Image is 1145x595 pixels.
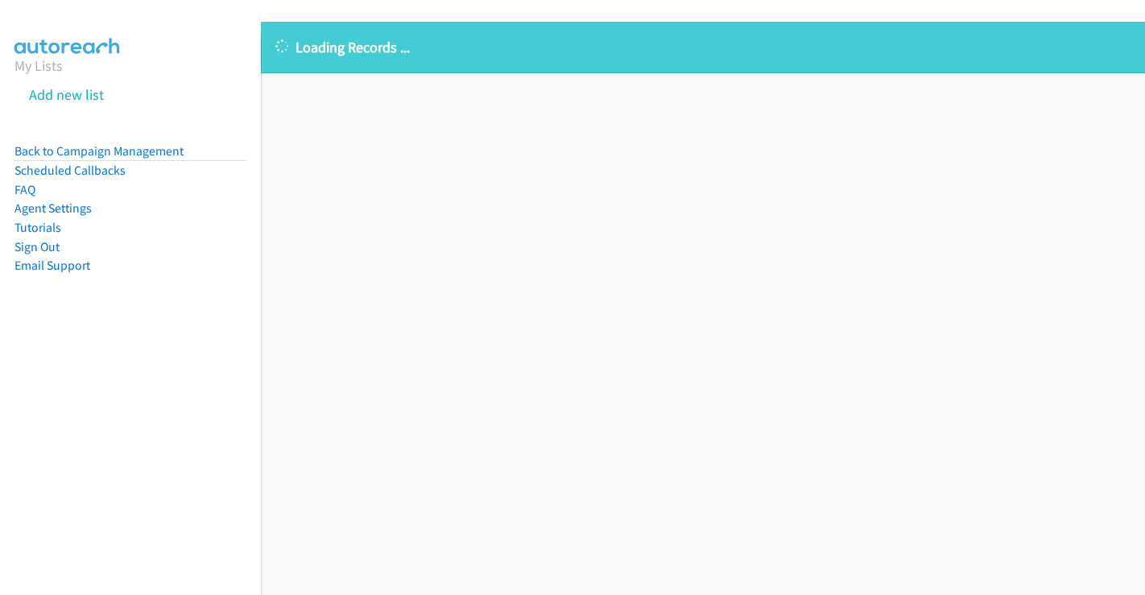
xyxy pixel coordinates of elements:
[275,36,1131,58] p: Loading Records ...
[14,56,63,75] a: My Lists
[14,239,60,254] a: Sign Out
[29,85,104,104] a: Add new list
[14,258,90,273] a: Email Support
[14,143,184,159] a: Back to Campaign Management
[14,182,35,197] a: FAQ
[14,220,61,235] a: Tutorials
[14,163,126,178] a: Scheduled Callbacks
[14,200,92,216] a: Agent Settings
